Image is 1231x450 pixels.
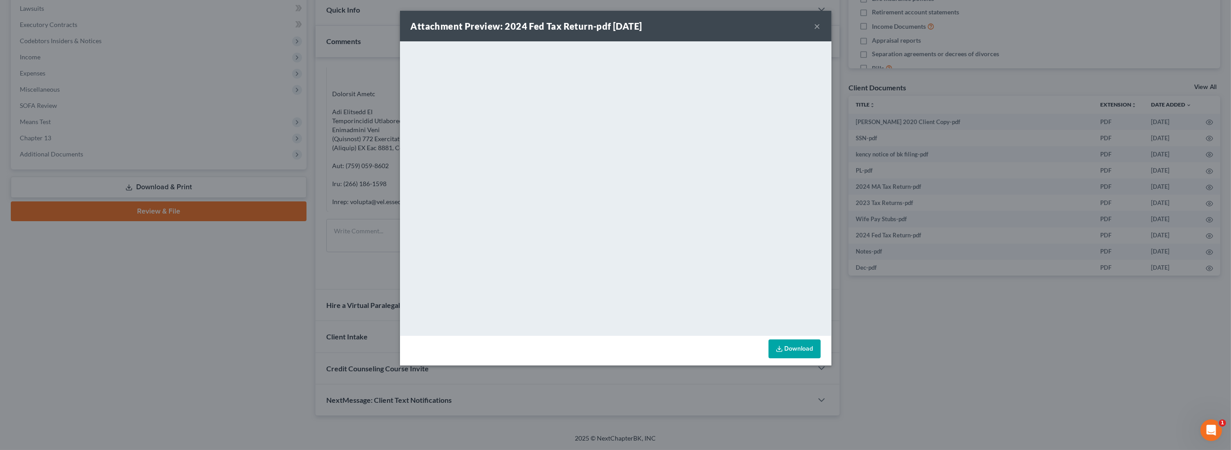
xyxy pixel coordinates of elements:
iframe: Intercom live chat [1200,419,1222,441]
button: × [814,21,821,31]
span: 1 [1219,419,1226,427]
iframe: <object ng-attr-data='[URL][DOMAIN_NAME]' type='application/pdf' width='100%' height='650px'></ob... [400,41,831,334]
a: Download [769,339,821,358]
strong: Attachment Preview: 2024 Fed Tax Return-pdf [DATE] [411,21,642,31]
